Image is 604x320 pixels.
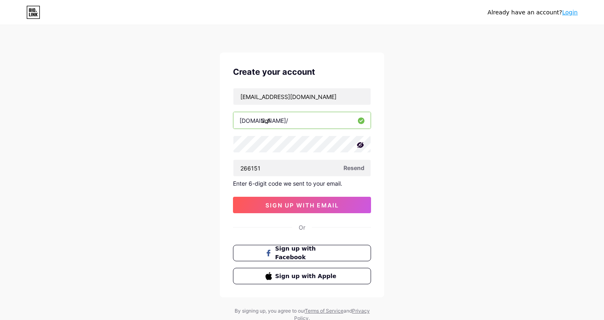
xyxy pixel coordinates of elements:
input: username [233,112,371,129]
div: Enter 6-digit code we sent to your email. [233,180,371,187]
span: Resend [343,163,364,172]
input: Email [233,88,371,105]
div: [DOMAIN_NAME]/ [240,116,288,125]
input: Paste login code [233,160,371,176]
a: Login [562,9,578,16]
span: Sign up with Facebook [275,244,339,262]
div: Already have an account? [488,8,578,17]
button: Sign up with Facebook [233,245,371,261]
span: sign up with email [265,202,339,209]
div: Create your account [233,66,371,78]
div: Or [299,223,305,232]
button: sign up with email [233,197,371,213]
span: Sign up with Apple [275,272,339,281]
a: Terms of Service [305,308,343,314]
button: Sign up with Apple [233,268,371,284]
